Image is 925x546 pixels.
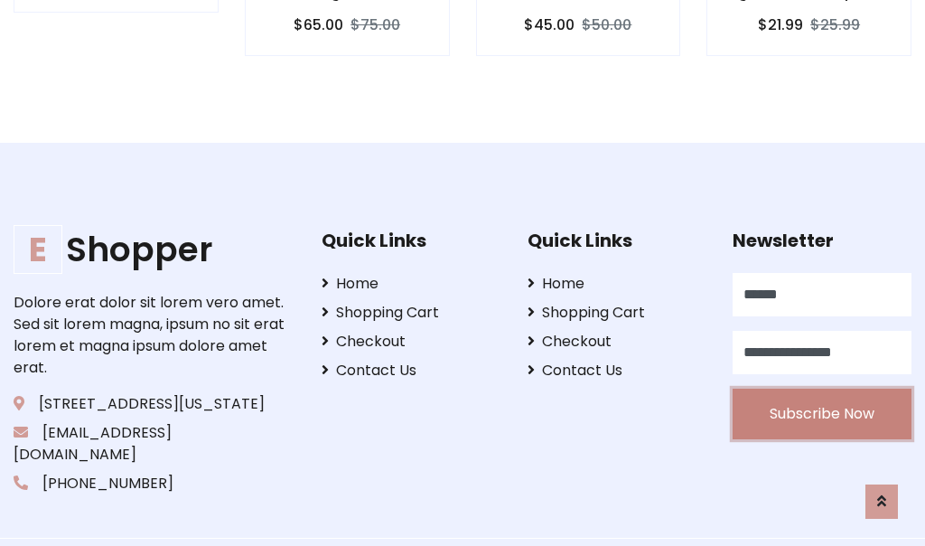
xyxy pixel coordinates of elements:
a: Home [528,273,706,295]
p: [EMAIL_ADDRESS][DOMAIN_NAME] [14,422,294,466]
span: E [14,225,62,274]
p: Dolore erat dolor sit lorem vero amet. Sed sit lorem magna, ipsum no sit erat lorem et magna ipsu... [14,292,294,379]
del: $50.00 [582,14,631,35]
h5: Quick Links [528,230,706,251]
p: [PHONE_NUMBER] [14,473,294,494]
a: Checkout [322,331,500,353]
h6: $21.99 [758,16,803,33]
h6: $45.00 [524,16,575,33]
button: Subscribe Now [733,389,911,439]
del: $25.99 [810,14,860,35]
p: [STREET_ADDRESS][US_STATE] [14,393,294,415]
h5: Newsletter [733,230,911,251]
a: Contact Us [528,360,706,381]
a: EShopper [14,230,294,270]
h1: Shopper [14,230,294,270]
a: Shopping Cart [528,302,706,324]
a: Shopping Cart [322,302,500,324]
h6: $65.00 [294,16,343,33]
a: Checkout [528,331,706,353]
h5: Quick Links [322,230,500,251]
del: $75.00 [350,14,400,35]
a: Contact Us [322,360,500,381]
a: Home [322,273,500,295]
